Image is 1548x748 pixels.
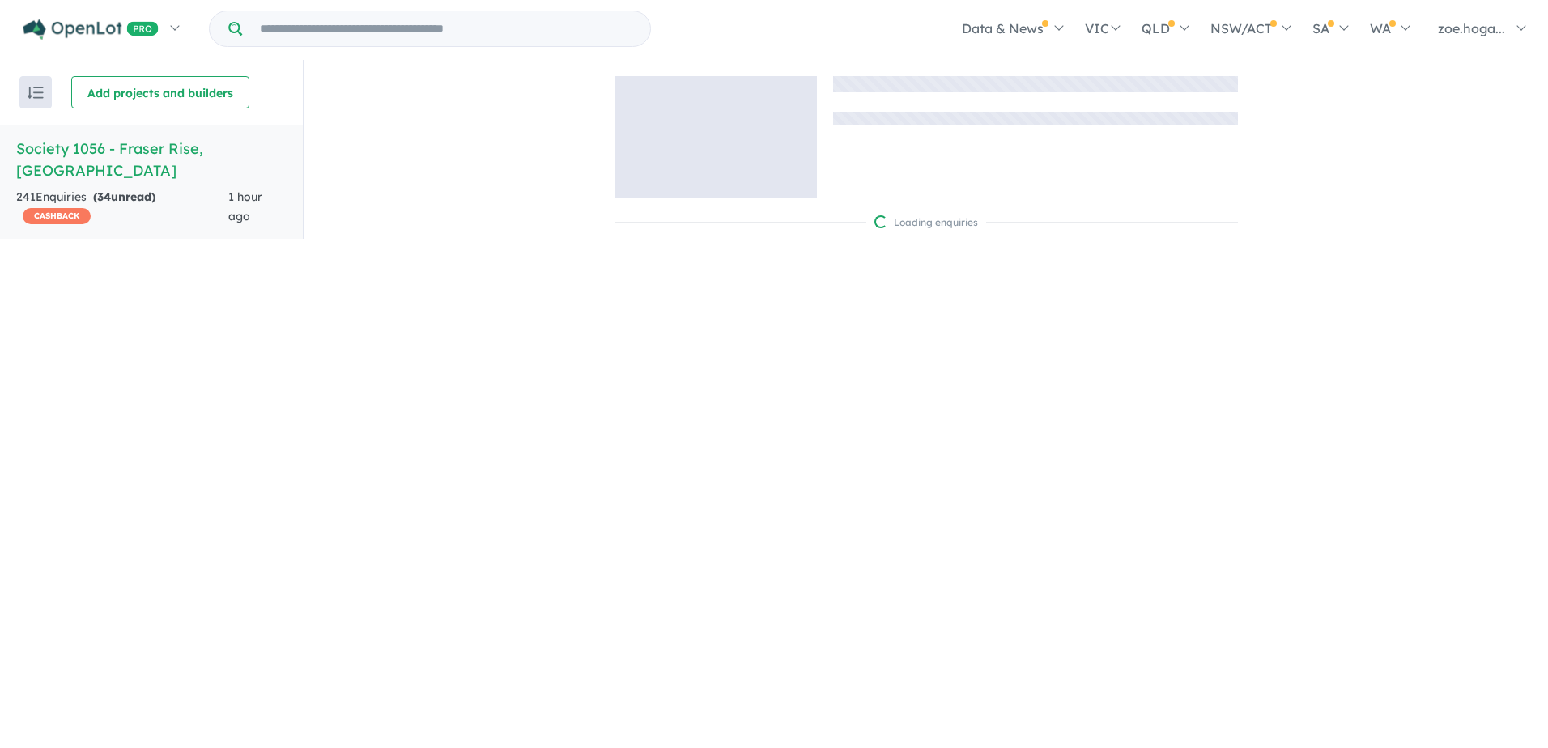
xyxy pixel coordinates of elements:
[874,215,978,231] div: Loading enquiries
[1438,20,1505,36] span: zoe.hoga...
[228,189,262,223] span: 1 hour ago
[16,188,228,227] div: 241 Enquir ies
[16,138,287,181] h5: Society 1056 - Fraser Rise , [GEOGRAPHIC_DATA]
[97,189,111,204] span: 34
[93,189,155,204] strong: ( unread)
[71,76,249,108] button: Add projects and builders
[23,208,91,224] span: CASHBACK
[23,19,159,40] img: Openlot PRO Logo White
[28,87,44,99] img: sort.svg
[245,11,647,46] input: Try estate name, suburb, builder or developer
